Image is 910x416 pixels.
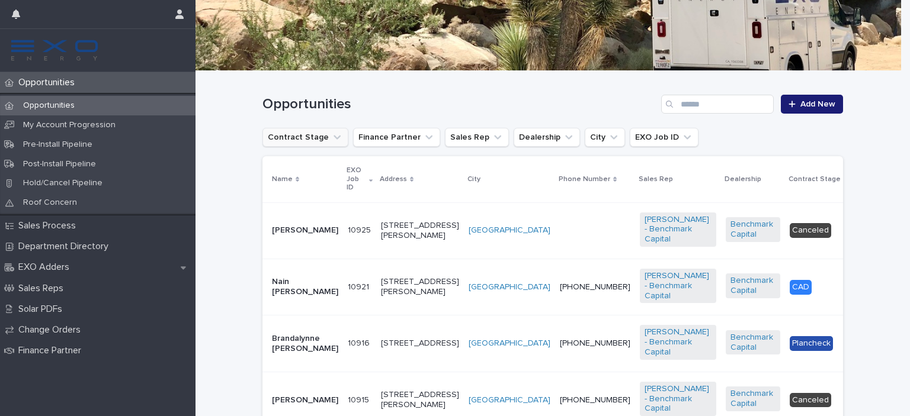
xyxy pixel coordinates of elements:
[381,221,459,241] p: [STREET_ADDRESS][PERSON_NAME]
[645,327,712,357] a: [PERSON_NAME] - Benchmark Capital
[14,220,85,231] p: Sales Process
[14,101,84,111] p: Opportunities
[469,282,550,292] a: [GEOGRAPHIC_DATA]
[469,395,550,405] a: [GEOGRAPHIC_DATA]
[730,389,776,409] a: Benchmark Capital
[661,95,774,114] input: Search
[730,220,776,240] a: Benchmark Capital
[14,324,90,336] p: Change Orders
[272,334,338,354] p: Brandalynne [PERSON_NAME]
[262,128,348,147] button: Contract Stage
[272,225,338,236] p: [PERSON_NAME]
[14,304,72,315] p: Solar PDFs
[348,393,371,405] p: 10915
[381,390,459,410] p: [STREET_ADDRESS][PERSON_NAME]
[790,393,831,408] div: Canceled
[469,225,550,236] a: [GEOGRAPHIC_DATA]
[645,215,712,244] a: [PERSON_NAME] - Benchmark Capital
[14,345,91,356] p: Finance Partner
[560,283,630,291] a: [PHONE_NUMBER]
[14,178,112,188] p: Hold/Cancel Pipeline
[559,173,610,186] p: Phone Number
[790,336,833,351] div: Plancheck
[560,396,630,404] a: [PHONE_NUMBER]
[645,271,712,301] a: [PERSON_NAME] - Benchmark Capital
[347,164,366,194] p: EXO Job ID
[272,173,293,186] p: Name
[630,128,698,147] button: EXO Job ID
[14,262,79,273] p: EXO Adders
[14,140,102,150] p: Pre-Install Pipeline
[781,95,843,114] a: Add New
[272,277,338,297] p: Nain [PERSON_NAME]
[467,173,480,186] p: City
[560,339,630,347] a: [PHONE_NUMBER]
[14,283,73,294] p: Sales Reps
[262,96,656,113] h1: Opportunities
[14,77,84,88] p: Opportunities
[272,395,338,405] p: [PERSON_NAME]
[730,276,776,296] a: Benchmark Capital
[585,128,625,147] button: City
[725,173,761,186] p: Dealership
[381,277,459,297] p: [STREET_ADDRESS][PERSON_NAME]
[639,173,673,186] p: Sales Rep
[14,159,105,169] p: Post-Install Pipeline
[800,100,835,108] span: Add New
[9,38,100,62] img: FKS5r6ZBThi8E5hshIGi
[445,128,509,147] button: Sales Rep
[353,128,440,147] button: Finance Partner
[730,333,776,353] a: Benchmark Capital
[14,198,86,208] p: Roof Concern
[14,120,125,130] p: My Account Progression
[514,128,580,147] button: Dealership
[348,280,371,292] p: 10921
[790,223,831,238] div: Canceled
[789,173,841,186] p: Contract Stage
[348,336,372,349] p: 10916
[381,338,459,349] p: [STREET_ADDRESS]
[645,384,712,414] a: [PERSON_NAME] - Benchmark Capital
[348,223,373,236] p: 10925
[790,280,812,295] div: CAD
[14,241,118,252] p: Department Directory
[469,338,550,349] a: [GEOGRAPHIC_DATA]
[380,173,407,186] p: Address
